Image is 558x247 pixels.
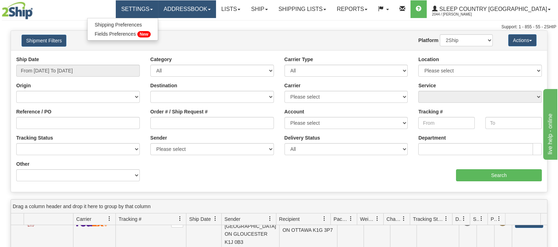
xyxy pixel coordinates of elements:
[398,213,410,225] a: Charge filter column settings
[331,0,373,18] a: Reports
[432,11,485,18] span: 2044 / [PERSON_NAME]
[458,213,470,225] a: Delivery Status filter column settings
[386,216,401,223] span: Charge
[16,108,52,115] label: Reference / PO
[418,37,438,44] label: Platform
[2,24,556,30] div: Support: 1 - 855 - 55 - 2SHIP
[76,216,91,223] span: Carrier
[150,82,177,89] label: Destination
[345,213,357,225] a: Packages filter column settings
[491,216,497,223] span: Pickup Status
[418,108,443,115] label: Tracking #
[508,34,536,46] button: Actions
[475,213,487,225] a: Shipment Issues filter column settings
[5,4,65,13] div: live help - online
[279,216,300,223] span: Recipient
[456,169,542,181] input: Search
[88,20,158,29] a: Shipping Preferences
[334,216,348,223] span: Packages
[150,108,208,115] label: Order # / Ship Request #
[462,217,472,227] span: Unknown
[246,0,273,18] a: Ship
[158,0,216,18] a: Addressbook
[116,0,158,18] a: Settings
[497,217,507,227] span: Pickup Not Assigned
[88,29,158,39] a: Fields Preferences New
[189,216,211,223] span: Ship Date
[360,216,375,223] span: Weight
[284,56,313,63] label: Carrier Type
[95,22,142,28] span: Shipping Preferences
[22,35,66,47] button: Shipment Filters
[493,213,505,225] a: Pickup Status filter column settings
[485,117,542,129] input: To
[16,56,39,63] label: Ship Date
[119,216,142,223] span: Tracking #
[473,216,479,223] span: Shipment Issues
[216,0,246,18] a: Lists
[418,82,436,89] label: Service
[418,117,475,129] input: From
[95,31,136,37] span: Fields Preferences
[2,2,33,19] img: logo2044.jpg
[455,216,461,223] span: Delivery Status
[209,213,221,225] a: Ship Date filter column settings
[273,0,331,18] a: Shipping lists
[418,56,439,63] label: Location
[103,213,115,225] a: Carrier filter column settings
[284,108,304,115] label: Account
[150,134,167,141] label: Sender
[16,134,53,141] label: Tracking Status
[371,213,383,225] a: Weight filter column settings
[284,134,320,141] label: Delivery Status
[137,31,151,37] span: New
[542,87,557,159] iframe: chat widget
[418,134,446,141] label: Department
[318,213,330,225] a: Recipient filter column settings
[150,56,172,63] label: Category
[440,213,452,225] a: Tracking Status filter column settings
[264,213,276,225] a: Sender filter column settings
[224,216,240,223] span: Sender
[427,0,556,18] a: Sleep Country [GEOGRAPHIC_DATA] 2044 / [PERSON_NAME]
[16,82,31,89] label: Origin
[174,213,186,225] a: Tracking # filter column settings
[413,216,444,223] span: Tracking Status
[438,6,547,12] span: Sleep Country [GEOGRAPHIC_DATA]
[16,160,29,167] label: Other
[11,200,547,213] div: grid grouping header
[284,82,301,89] label: Carrier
